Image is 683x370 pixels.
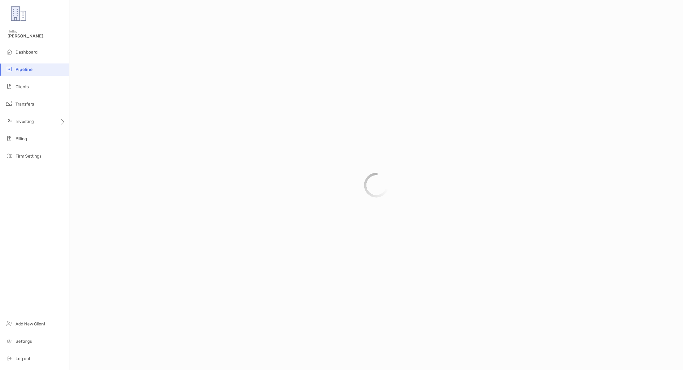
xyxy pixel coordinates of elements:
[6,48,13,55] img: dashboard icon
[6,83,13,90] img: clients icon
[15,67,33,72] span: Pipeline
[6,337,13,345] img: settings icon
[6,355,13,362] img: logout icon
[7,33,65,39] span: [PERSON_NAME]!
[15,154,42,159] span: Firm Settings
[6,135,13,142] img: billing icon
[15,50,37,55] span: Dashboard
[15,356,30,361] span: Log out
[6,152,13,159] img: firm-settings icon
[15,102,34,107] span: Transfers
[7,2,30,25] img: Zoe Logo
[15,119,34,124] span: Investing
[15,339,32,344] span: Settings
[15,136,27,141] span: Billing
[6,320,13,327] img: add_new_client icon
[6,65,13,73] img: pipeline icon
[6,117,13,125] img: investing icon
[6,100,13,107] img: transfers icon
[15,84,29,89] span: Clients
[15,321,45,327] span: Add New Client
